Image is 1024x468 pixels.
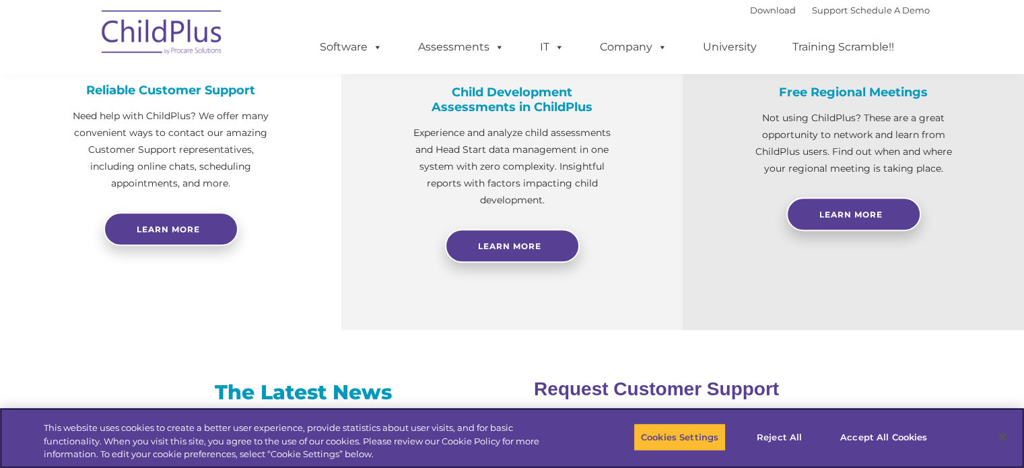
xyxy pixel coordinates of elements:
[779,34,908,61] a: Training Scramble!!
[833,423,934,451] button: Accept All Cookies
[850,5,930,15] a: Schedule A Demo
[586,34,681,61] a: Company
[812,5,848,15] a: Support
[786,197,921,231] a: Learn More
[689,34,770,61] a: University
[116,379,490,406] h3: The Latest News
[445,229,580,263] a: Learn More
[306,34,396,61] a: Software
[750,5,930,15] font: |
[187,89,228,99] span: Last name
[737,423,821,451] button: Reject All
[95,1,230,68] img: ChildPlus by Procare Solutions
[44,422,564,461] div: This website uses cookies to create a better user experience, provide statistics about user visit...
[409,125,615,209] p: Experience and analyze child assessments and Head Start data management in one system with zero c...
[409,85,615,114] h4: Child Development Assessments in ChildPlus
[67,108,274,192] p: Need help with ChildPlus? We offer many convenient ways to contact our amazing Customer Support r...
[750,5,796,15] a: Download
[634,423,726,451] button: Cookies Settings
[526,34,578,61] a: IT
[750,110,957,177] p: Not using ChildPlus? These are a great opportunity to network and learn from ChildPlus users. Fin...
[405,34,518,61] a: Assessments
[67,83,274,98] h4: Reliable Customer Support
[104,212,238,246] a: Learn more
[137,224,200,234] span: Learn more
[750,85,957,100] h4: Free Regional Meetings
[988,422,1017,452] button: Close
[187,144,244,154] span: Phone number
[478,241,541,251] span: Learn More
[819,209,883,220] span: Learn More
